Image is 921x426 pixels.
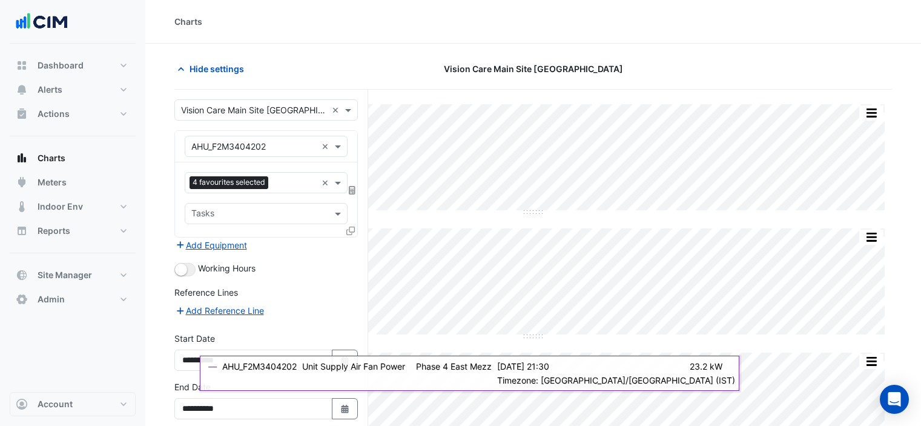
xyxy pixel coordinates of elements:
div: Tasks [190,207,214,222]
button: More Options [859,354,883,369]
span: Clear [322,176,332,189]
app-icon: Alerts [16,84,28,96]
button: Admin [10,287,136,311]
span: Admin [38,293,65,305]
span: Reports [38,225,70,237]
app-icon: Indoor Env [16,201,28,213]
span: Alerts [38,84,62,96]
span: Site Manager [38,269,92,281]
span: 4 favourites selected [190,176,268,188]
app-icon: Dashboard [16,59,28,72]
button: Site Manager [10,263,136,287]
button: Alerts [10,78,136,102]
span: Clear [332,104,342,116]
span: Dashboard [38,59,84,72]
button: Reports [10,219,136,243]
app-icon: Meters [16,176,28,188]
span: Indoor Env [38,201,83,213]
div: Open Intercom Messenger [880,385,909,414]
img: Company Logo [15,10,69,34]
div: Charts [174,15,202,28]
button: Charts [10,146,136,170]
label: End Date [174,381,211,393]
app-icon: Charts [16,152,28,164]
span: Account [38,398,73,410]
button: Account [10,392,136,416]
span: Vision Care Main Site [GEOGRAPHIC_DATA] [444,62,623,75]
button: More Options [859,230,883,245]
button: Meters [10,170,136,195]
button: Add Reference Line [174,304,265,318]
button: More Options [859,105,883,121]
span: Choose Function [347,185,358,195]
app-icon: Site Manager [16,269,28,281]
span: Meters [38,176,67,188]
span: Hide settings [190,62,244,75]
button: Actions [10,102,136,126]
span: Clone Favourites and Tasks from this Equipment to other Equipment [346,225,355,236]
button: Add Equipment [174,238,248,252]
span: Clear [322,140,332,153]
span: Working Hours [198,263,256,273]
span: Actions [38,108,70,120]
app-icon: Admin [16,293,28,305]
button: Dashboard [10,53,136,78]
label: Reference Lines [174,286,238,299]
span: Charts [38,152,65,164]
button: Indoor Env [10,195,136,219]
app-icon: Actions [16,108,28,120]
fa-icon: Select Date [340,355,351,365]
label: Start Date [174,332,215,345]
button: Hide settings [174,58,252,79]
app-icon: Reports [16,225,28,237]
fa-icon: Select Date [340,404,351,414]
